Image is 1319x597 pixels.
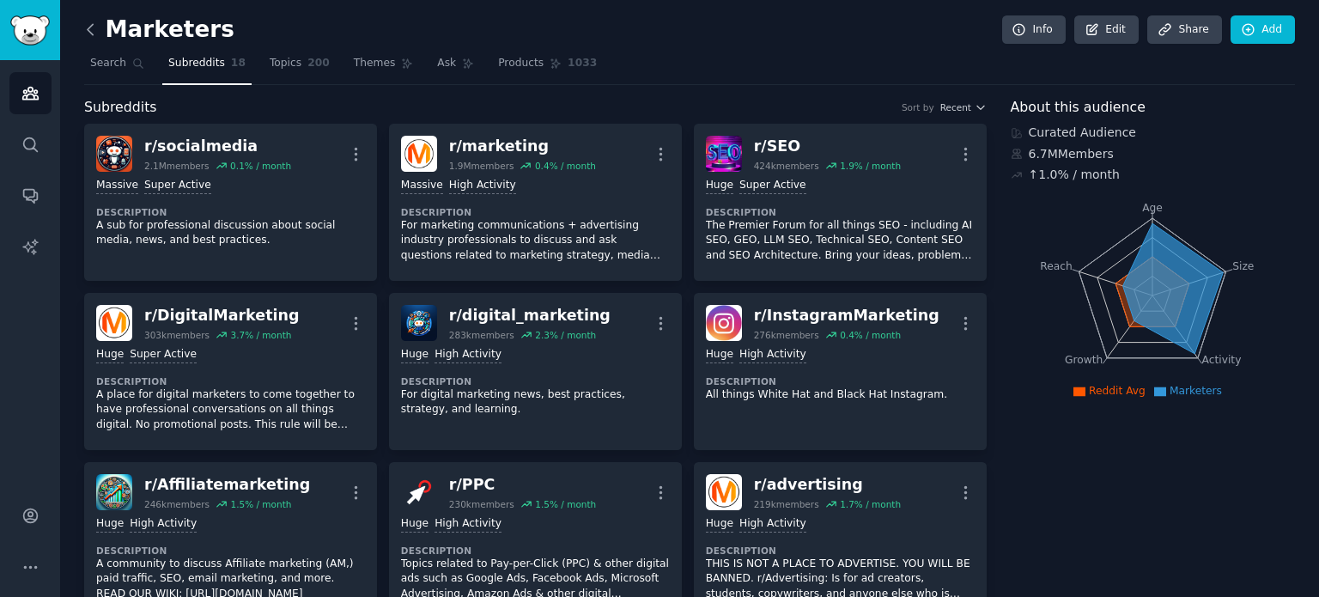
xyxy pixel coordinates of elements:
div: High Activity [739,516,806,533]
span: Subreddits [168,56,225,71]
div: r/ advertising [754,474,901,496]
span: 18 [231,56,246,71]
div: r/ InstagramMarketing [754,305,939,326]
dt: Description [96,375,365,387]
div: 1.5 % / month [230,498,291,510]
div: 1.9M members [449,160,514,172]
tspan: Growth [1065,354,1103,366]
dt: Description [96,206,365,218]
div: 1.7 % / month [840,498,901,510]
tspan: Age [1142,202,1163,214]
dt: Description [706,206,975,218]
div: 246k members [144,498,210,510]
dt: Description [401,375,670,387]
div: Huge [706,347,733,363]
div: Huge [96,347,124,363]
tspan: Size [1232,259,1254,271]
div: 283k members [449,329,514,341]
div: ↑ 1.0 % / month [1029,166,1120,184]
div: Super Active [130,347,197,363]
div: 3.7 % / month [230,329,291,341]
span: Ask [437,56,456,71]
div: r/ SEO [754,136,901,157]
div: High Activity [435,347,501,363]
div: Super Active [739,178,806,194]
a: Share [1147,15,1221,45]
div: 303k members [144,329,210,341]
div: 219k members [754,498,819,510]
a: digital_marketingr/digital_marketing283kmembers2.3% / monthHugeHigh ActivityDescriptionFor digita... [389,293,682,450]
div: 0.4 % / month [535,160,596,172]
div: r/ Affiliatemarketing [144,474,310,496]
div: High Activity [449,178,516,194]
div: r/ marketing [449,136,596,157]
dt: Description [401,206,670,218]
a: Products1033 [492,50,603,85]
div: High Activity [739,347,806,363]
span: Subreddits [84,97,157,119]
div: Huge [401,347,429,363]
div: High Activity [435,516,501,533]
img: digital_marketing [401,305,437,341]
div: Massive [96,178,138,194]
a: Subreddits18 [162,50,252,85]
div: 0.4 % / month [840,329,901,341]
a: Themes [348,50,420,85]
img: DigitalMarketing [96,305,132,341]
div: 6.7M Members [1011,145,1296,163]
div: Sort by [902,101,934,113]
span: 200 [307,56,330,71]
div: r/ digital_marketing [449,305,611,326]
p: For marketing communications + advertising industry professionals to discuss and ask questions re... [401,218,670,264]
div: High Activity [130,516,197,533]
h2: Marketers [84,16,234,44]
a: Add [1231,15,1295,45]
dt: Description [706,545,975,557]
div: Huge [706,516,733,533]
tspan: Reach [1040,259,1073,271]
a: Search [84,50,150,85]
p: The Premier Forum for all things SEO - including AI SEO, GEO, LLM SEO, Technical SEO, Content SEO... [706,218,975,264]
span: Recent [940,101,971,113]
p: All things White Hat and Black Hat Instagram. [706,387,975,403]
div: Huge [96,516,124,533]
div: 424k members [754,160,819,172]
span: 1033 [568,56,597,71]
div: Super Active [144,178,211,194]
dt: Description [706,375,975,387]
p: A sub for professional discussion about social media, news, and best practices. [96,218,365,248]
p: A place for digital marketers to come together to have professional conversations on all things d... [96,387,365,433]
a: DigitalMarketingr/DigitalMarketing303kmembers3.7% / monthHugeSuper ActiveDescriptionA place for d... [84,293,377,450]
span: Topics [270,56,301,71]
img: socialmedia [96,136,132,172]
img: GummySearch logo [10,15,50,46]
div: 2.1M members [144,160,210,172]
button: Recent [940,101,987,113]
a: Info [1002,15,1066,45]
div: r/ DigitalMarketing [144,305,300,326]
span: Themes [354,56,396,71]
img: advertising [706,474,742,510]
tspan: Activity [1201,354,1241,366]
div: Curated Audience [1011,124,1296,142]
span: Reddit Avg [1089,385,1146,397]
div: Huge [706,178,733,194]
p: For digital marketing news, best practices, strategy, and learning. [401,387,670,417]
div: 276k members [754,329,819,341]
div: Huge [401,516,429,533]
img: InstagramMarketing [706,305,742,341]
span: Search [90,56,126,71]
span: About this audience [1011,97,1146,119]
div: Massive [401,178,443,194]
img: Affiliatemarketing [96,474,132,510]
span: Products [498,56,544,71]
div: r/ socialmedia [144,136,291,157]
a: Edit [1074,15,1139,45]
img: SEO [706,136,742,172]
span: Marketers [1170,385,1222,397]
div: 230k members [449,498,514,510]
a: socialmediar/socialmedia2.1Mmembers0.1% / monthMassiveSuper ActiveDescriptionA sub for profession... [84,124,377,281]
dt: Description [401,545,670,557]
div: 1.9 % / month [840,160,901,172]
div: 2.3 % / month [535,329,596,341]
